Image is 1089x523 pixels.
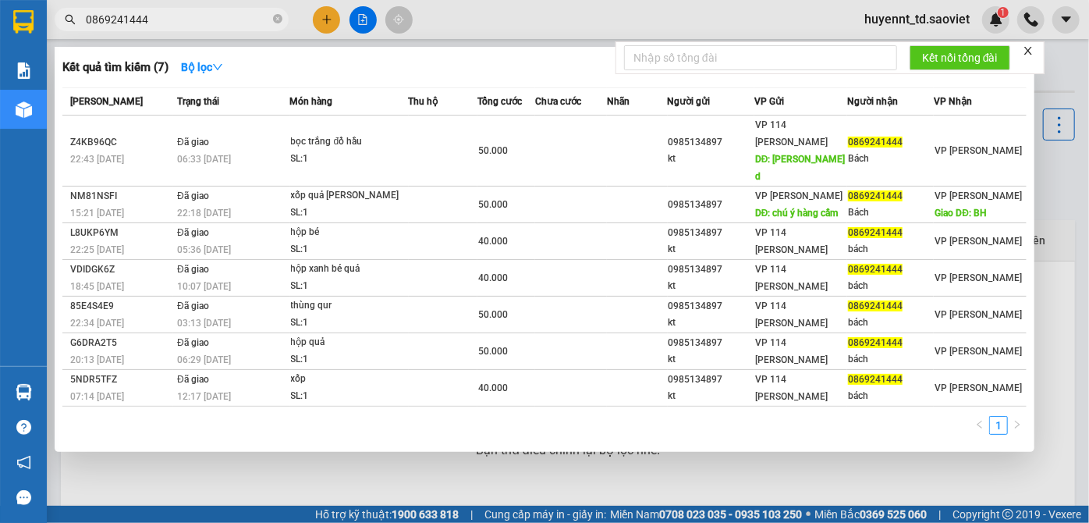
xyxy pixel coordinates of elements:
span: VP [PERSON_NAME] [755,190,842,201]
span: 0869241444 [848,190,903,201]
span: Đã giao [177,227,209,238]
span: VP Gửi [754,96,784,107]
div: 0985134897 [669,225,754,241]
span: 06:33 [DATE] [177,154,231,165]
span: 0869241444 [848,337,903,348]
span: VP [PERSON_NAME] [935,346,1022,357]
span: Đã giao [177,337,209,348]
div: bách [848,388,934,404]
span: [PERSON_NAME] [70,96,143,107]
span: 06:29 [DATE] [177,354,231,365]
span: DĐ: chú ý hàng cấm [755,208,839,219]
span: 0869241444 [848,137,903,148]
span: close-circle [273,12,282,27]
span: VP 114 [PERSON_NAME] [755,264,828,292]
div: kt [669,241,754,258]
span: Đã giao [177,264,209,275]
h3: Kết quả tìm kiếm ( 7 ) [62,59,168,76]
a: 1 [990,417,1007,434]
span: Người nhận [847,96,898,107]
div: kt [669,315,754,331]
span: 40.000 [478,382,508,393]
span: down [212,62,223,73]
span: Món hàng [290,96,333,107]
span: right [1013,420,1022,429]
span: DĐ: [PERSON_NAME] d [755,154,846,182]
div: bọc trắng đồ hầu [291,133,408,151]
span: 18:45 [DATE] [70,281,124,292]
span: VP [PERSON_NAME] [935,145,1022,156]
li: 1 [989,416,1008,435]
div: kt [669,278,754,294]
span: 50.000 [478,199,508,210]
span: 40.000 [478,236,508,247]
span: 20:13 [DATE] [70,354,124,365]
span: 0869241444 [848,264,903,275]
button: left [970,416,989,435]
div: bách [848,315,934,331]
span: close [1023,45,1034,56]
span: VP Nhận [934,96,972,107]
div: SL: 1 [291,151,408,168]
span: Đã giao [177,190,209,201]
strong: Bộ lọc [181,61,223,73]
span: VP [PERSON_NAME] [935,190,1022,201]
button: right [1008,416,1027,435]
div: SL: 1 [291,388,408,405]
div: SL: 1 [291,278,408,295]
div: bách [848,351,934,368]
div: hộp xanh bé quả [291,261,408,278]
div: hộp quả [291,334,408,351]
span: Giao DĐ: BH [935,208,987,219]
div: kt [669,151,754,167]
span: Tổng cước [477,96,522,107]
div: G6DRA2T5 [70,335,172,351]
span: VP [PERSON_NAME] [935,309,1022,320]
span: Thu hộ [409,96,438,107]
span: VP [PERSON_NAME] [935,272,1022,283]
li: Next Page [1008,416,1027,435]
span: Đã giao [177,137,209,148]
span: message [16,490,31,505]
span: Nhãn [607,96,630,107]
div: 0985134897 [669,261,754,278]
span: VP [PERSON_NAME] [935,236,1022,247]
div: Bách [848,151,934,167]
div: SL: 1 [291,351,408,368]
img: warehouse-icon [16,101,32,118]
span: 40.000 [478,272,508,283]
span: VP 114 [PERSON_NAME] [755,119,828,148]
button: Kết nối tổng đài [910,45,1010,70]
div: L8UKP6YM [70,225,172,241]
span: 0869241444 [848,301,903,311]
span: 0869241444 [848,227,903,238]
span: 22:34 [DATE] [70,318,124,329]
div: bách [848,241,934,258]
input: Nhập số tổng đài [624,45,897,70]
div: 0985134897 [669,197,754,213]
span: 12:17 [DATE] [177,391,231,402]
div: thùng qur [291,297,408,315]
div: hộp bé [291,224,408,241]
div: Bách [848,205,934,221]
div: 0985134897 [669,134,754,151]
span: search [65,14,76,25]
span: VP [PERSON_NAME] [935,382,1022,393]
img: logo-vxr [13,10,34,34]
span: VP 114 [PERSON_NAME] [755,227,828,255]
span: 07:14 [DATE] [70,391,124,402]
span: 22:43 [DATE] [70,154,124,165]
div: 85E4S4E9 [70,298,172,315]
span: Đã giao [177,301,209,311]
img: warehouse-icon [16,384,32,400]
li: Previous Page [970,416,989,435]
span: 50.000 [478,346,508,357]
span: 03:13 [DATE] [177,318,231,329]
span: left [975,420,984,429]
div: SL: 1 [291,315,408,332]
span: Kết nối tổng đài [922,49,998,66]
div: 0985134897 [669,335,754,351]
span: 15:21 [DATE] [70,208,124,219]
span: VP 114 [PERSON_NAME] [755,301,828,329]
span: Đã giao [177,374,209,385]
